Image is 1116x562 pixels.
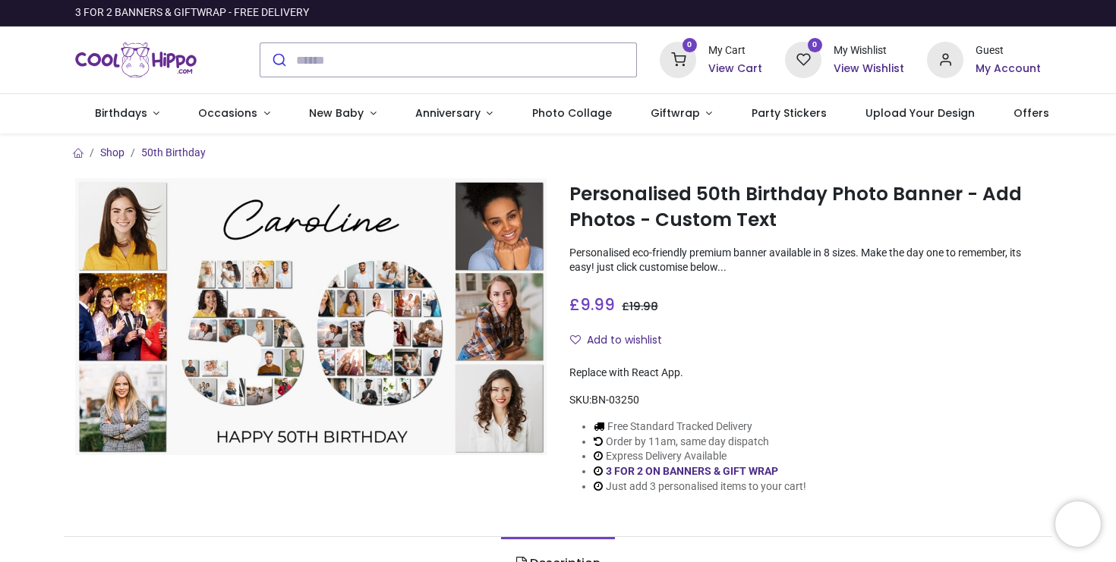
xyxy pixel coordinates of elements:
li: Express Delivery Available [594,449,806,464]
sup: 0 [808,38,822,52]
a: My Account [976,61,1041,77]
div: My Cart [708,43,762,58]
span: Upload Your Design [865,105,975,121]
span: Occasions [198,105,257,121]
a: 0 [660,53,696,65]
div: Guest [976,43,1041,58]
button: Submit [260,43,296,77]
h1: Personalised 50th Birthday Photo Banner - Add Photos - Custom Text [569,181,1041,234]
span: Giftwrap [651,105,700,121]
div: SKU: [569,393,1041,408]
span: Offers [1014,105,1049,121]
button: Add to wishlistAdd to wishlist [569,328,675,353]
span: Photo Collage [532,105,612,121]
img: Cool Hippo [75,39,197,81]
li: Just add 3 personalised items to your cart! [594,479,806,494]
li: Free Standard Tracked Delivery [594,419,806,435]
div: My Wishlist [834,43,904,58]
span: BN-03250 [591,394,639,406]
a: Occasions [179,94,290,133]
span: New Baby [309,105,364,121]
a: 50th Birthday [141,146,206,159]
div: 3 FOR 2 BANNERS & GIFTWRAP - FREE DELIVERY [75,5,309,20]
span: £ [569,294,615,316]
span: Birthdays [95,105,147,121]
a: Birthdays [75,94,179,133]
a: 3 FOR 2 ON BANNERS & GIFT WRAP [606,465,778,477]
a: Anniversary [396,94,512,133]
span: 9.99 [580,294,615,316]
a: Giftwrap [631,94,732,133]
div: Replace with React App. [569,366,1041,381]
span: Anniversary [415,105,481,121]
a: View Cart [708,61,762,77]
img: Personalised 50th Birthday Photo Banner - Add Photos - Custom Text [75,178,547,455]
span: £ [622,299,658,314]
li: Order by 11am, same day dispatch [594,435,806,450]
sup: 0 [683,38,697,52]
iframe: Customer reviews powered by Trustpilot [722,5,1041,20]
p: Personalised eco-friendly premium banner available in 8 sizes. Make the day one to remember, its ... [569,246,1041,275]
i: Add to wishlist [570,334,581,345]
a: Logo of Cool Hippo [75,39,197,81]
span: 19.98 [629,299,658,314]
span: Party Stickers [752,105,827,121]
iframe: Brevo live chat [1055,501,1101,547]
a: 0 [785,53,821,65]
a: View Wishlist [834,61,904,77]
a: Shop [100,146,125,159]
a: New Baby [290,94,396,133]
